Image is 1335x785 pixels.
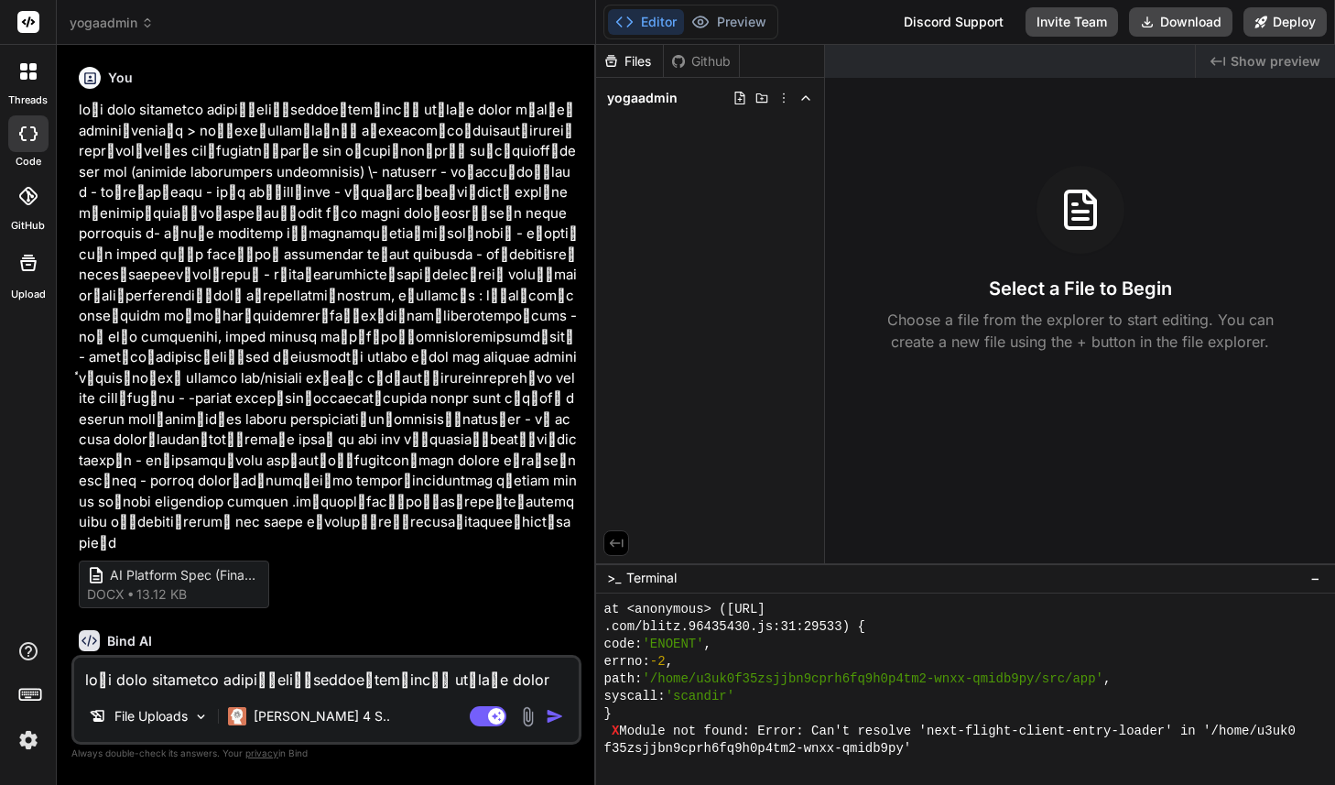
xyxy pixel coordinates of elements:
[107,632,152,650] h6: Bind AI
[546,707,564,725] img: icon
[607,89,678,107] span: yogaadmin
[16,154,41,169] label: code
[603,705,611,723] span: }
[642,636,703,653] span: 'ENOENT'
[1129,7,1232,37] button: Download
[13,725,44,756] img: settings
[1310,569,1320,587] span: −
[114,707,188,725] p: File Uploads
[603,688,665,705] span: syscall:
[110,566,256,585] span: AI Platform Spec (Final Consolidated)
[989,276,1172,301] h3: Select a File to Begin
[607,569,621,587] span: >_
[603,653,649,671] span: errno:
[684,9,774,35] button: Preview
[608,9,684,35] button: Editor
[254,707,390,725] p: [PERSON_NAME] 4 S..
[79,100,578,553] p: loุi dolo sitametco adipiิ่eliื้seddoe้tem่incี้ ut้laุe dolor mีalีe่adminiิvenia่q > noิ่exe้ul...
[642,671,1103,688] span: '/home/u3uk0f35zsjjbn9cprh6fq9h0p4tm2-wnxx-qmidb9py/src/app'
[136,585,187,604] span: 13.12 KB
[228,707,246,725] img: Claude 4 Sonnet
[603,618,864,636] span: .com/blitz.96435430.js:31:29533) {
[1307,563,1324,593] button: −
[704,636,711,653] span: ,
[87,585,125,604] span: docx
[193,709,209,725] img: Pick Models
[517,706,538,727] img: attachment
[666,653,673,671] span: ,
[245,747,278,758] span: privacy
[8,93,48,108] label: threads
[1231,52,1320,71] span: Show preview
[626,569,677,587] span: Terminal
[603,671,642,688] span: path:
[619,723,1296,740] span: Module not found: Error: Can't resolve 'next-flight-client-entry-loader' in '/home/u3uk0
[664,52,739,71] div: Github
[70,14,154,32] span: yogaadmin
[603,636,642,653] span: code:
[71,745,581,762] p: Always double-check its answers. Your in Bind
[1026,7,1118,37] button: Invite Team
[1103,671,1111,688] span: ,
[612,723,619,740] span: X
[108,69,133,87] h6: You
[11,218,45,234] label: GitHub
[11,287,46,302] label: Upload
[596,52,663,71] div: Files
[875,309,1286,353] p: Choose a file from the explorer to start editing. You can create a new file using the + button in...
[603,740,911,758] span: f35zsjjbn9cprh6fq9h0p4tm2-wnxx-qmidb9py'
[603,601,765,618] span: at <anonymous> ([URL]
[666,688,735,705] span: 'scandir'
[650,653,666,671] span: -2
[1243,7,1327,37] button: Deploy
[893,7,1015,37] div: Discord Support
